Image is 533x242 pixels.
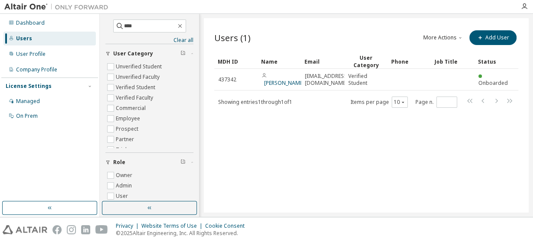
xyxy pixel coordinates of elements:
[16,113,38,119] div: On Prem
[116,103,147,113] label: Commercial
[3,225,47,234] img: altair_logo.svg
[105,44,193,63] button: User Category
[394,99,405,106] button: 10
[116,61,163,72] label: Unverified Student
[435,55,471,68] div: Job Title
[95,225,108,234] img: youtube.svg
[105,153,193,172] button: Role
[116,113,142,124] label: Employee
[105,37,193,44] a: Clear all
[180,50,186,57] span: Clear filter
[264,79,304,87] a: [PERSON_NAME]
[348,54,384,69] div: User Category
[116,145,128,155] label: Trial
[16,51,46,58] div: User Profile
[415,97,457,108] span: Page n.
[116,82,157,93] label: Verified Student
[116,124,140,134] label: Prospect
[67,225,76,234] img: instagram.svg
[350,97,408,108] span: Items per page
[116,229,250,237] p: © 2025 Altair Engineering, Inc. All Rights Reserved.
[16,19,45,26] div: Dashboard
[116,223,141,229] div: Privacy
[218,98,292,106] span: Showing entries 1 through 1 of 1
[116,181,134,191] label: Admin
[141,223,205,229] div: Website Terms of Use
[391,55,428,68] div: Phone
[478,55,514,68] div: Status
[214,32,251,44] span: Users (1)
[113,50,153,57] span: User Category
[205,223,250,229] div: Cookie Consent
[16,35,32,42] div: Users
[218,76,236,83] span: 437342
[305,73,349,87] span: [EMAIL_ADDRESS][DOMAIN_NAME]
[348,73,384,87] span: Verified Student
[6,83,52,90] div: License Settings
[478,79,508,87] span: Onboarded
[116,134,136,145] label: Partner
[116,72,161,82] label: Unverified Faculty
[52,225,62,234] img: facebook.svg
[116,93,155,103] label: Verified Faculty
[16,98,40,105] div: Managed
[4,3,113,11] img: Altair One
[16,66,57,73] div: Company Profile
[81,225,90,234] img: linkedin.svg
[304,55,341,68] div: Email
[116,170,134,181] label: Owner
[116,191,130,201] label: User
[261,55,298,68] div: Name
[180,159,186,166] span: Clear filter
[218,55,254,68] div: MDH ID
[422,30,464,45] button: More Actions
[113,159,125,166] span: Role
[469,30,517,45] button: Add User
